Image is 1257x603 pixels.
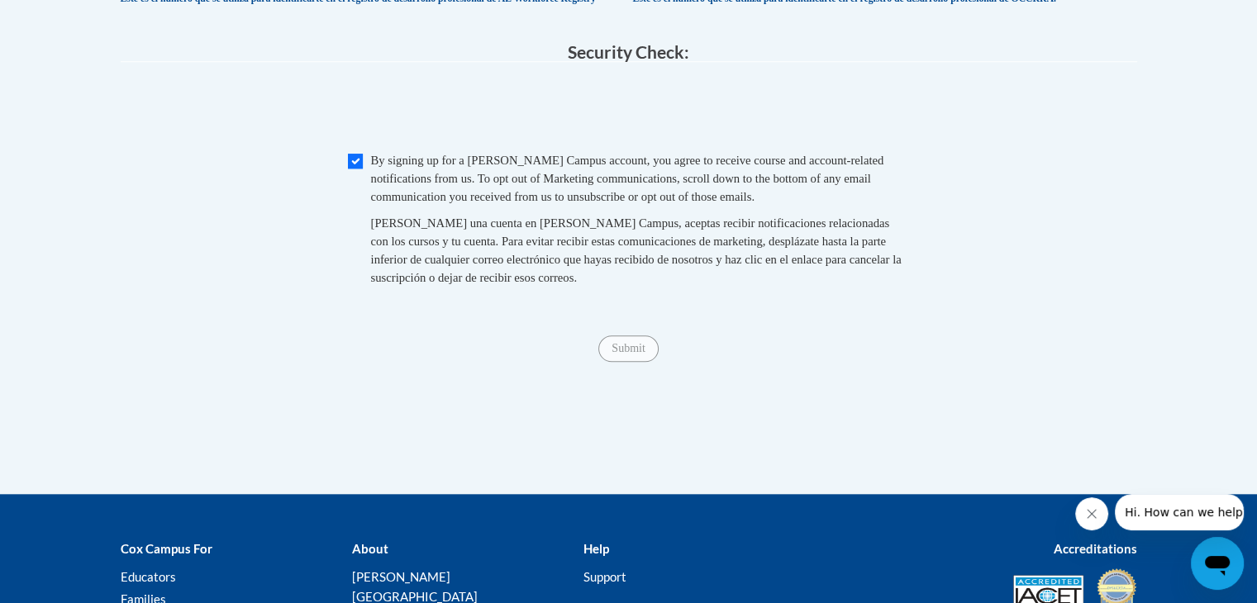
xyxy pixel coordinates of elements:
[1115,494,1244,530] iframe: Message from company
[371,216,902,284] span: [PERSON_NAME] una cuenta en [PERSON_NAME] Campus, aceptas recibir notificaciones relacionadas con...
[121,541,212,556] b: Cox Campus For
[1054,541,1137,556] b: Accreditations
[583,569,626,584] a: Support
[503,78,755,143] iframe: reCAPTCHA
[371,154,884,203] span: By signing up for a [PERSON_NAME] Campus account, you agree to receive course and account-related...
[351,541,388,556] b: About
[1191,537,1244,590] iframe: Button to launch messaging window
[10,12,134,25] span: Hi. How can we help?
[1075,497,1108,530] iframe: Close message
[121,569,176,584] a: Educators
[598,335,658,362] input: Submit
[568,41,689,62] span: Security Check:
[583,541,608,556] b: Help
